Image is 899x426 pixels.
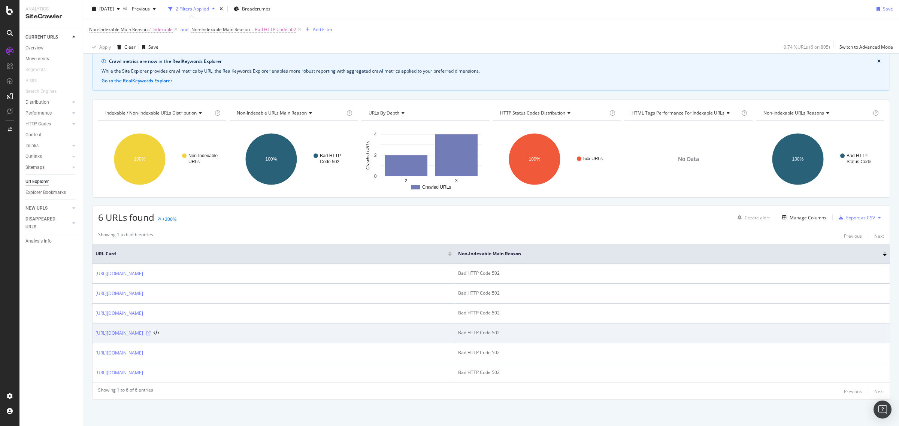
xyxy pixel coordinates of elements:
[148,44,158,50] div: Save
[844,388,862,395] div: Previous
[361,127,488,192] svg: A chart.
[251,26,254,33] span: =
[784,44,830,50] div: 0.74 % URLs ( 6 on 805 )
[500,110,565,116] span: HTTP Status Codes Distribution
[499,107,608,119] h4: HTTP Status Codes Distribution
[25,153,42,161] div: Outlinks
[149,26,151,33] span: ≠
[874,3,893,15] button: Save
[365,141,370,170] text: Crawled URLs
[836,212,875,223] button: Export as CSV
[96,329,143,337] a: [URL][DOMAIN_NAME]
[25,131,78,139] a: Content
[176,6,209,12] div: 2 Filters Applied
[25,66,53,74] a: Segments
[25,33,58,41] div: CURRENT URLS
[369,110,399,116] span: URLs by Depth
[847,153,868,158] text: Bad HTTP
[96,349,143,357] a: [URL][DOMAIN_NAME]
[458,250,872,257] span: Non-Indexable Main Reason
[735,212,770,223] button: Create alert
[320,159,339,164] text: Code 502
[583,156,603,161] text: 5xx URLs
[25,66,46,74] div: Segments
[25,237,78,245] a: Analysis Info
[25,88,57,95] div: Search Engines
[25,142,39,150] div: Inlinks
[96,290,143,297] a: [URL][DOMAIN_NAME]
[25,12,77,21] div: SiteCrawler
[790,214,826,221] div: Manage Columns
[154,331,159,336] button: View HTML Source
[123,5,129,11] span: vs
[25,120,70,128] a: HTTP Codes
[763,110,824,116] span: Non-Indexable URLs Reasons
[231,3,273,15] button: Breadcrumbs
[303,25,333,34] button: Add Filter
[104,107,213,119] h4: Indexable / Non-Indexable URLs Distribution
[779,213,826,222] button: Manage Columns
[139,41,158,53] button: Save
[25,178,49,186] div: Url Explorer
[455,178,458,183] text: 3
[218,5,224,13] div: times
[89,3,123,15] button: [DATE]
[188,153,218,158] text: Non-Indexable
[374,132,376,137] text: 4
[844,387,862,396] button: Previous
[458,310,887,316] div: Bad HTTP Code 502
[762,107,871,119] h4: Non-Indexable URLs Reasons
[874,387,884,396] button: Next
[114,41,136,53] button: Clear
[25,55,49,63] div: Movements
[25,237,52,245] div: Analysis Info
[99,6,114,12] span: 2025 Oct. 8th
[374,174,376,179] text: 0
[25,164,45,171] div: Sitemaps
[96,250,446,257] span: URL Card
[25,98,70,106] a: Distribution
[98,387,153,396] div: Showing 1 to 6 of 6 entries
[874,233,884,239] div: Next
[25,153,70,161] a: Outlinks
[255,24,296,35] span: Bad HTTP Code 502
[92,52,890,91] div: info banner
[458,369,887,376] div: Bad HTTP Code 502
[25,142,70,150] a: Inlinks
[242,6,270,12] span: Breadcrumbs
[96,270,143,277] a: [URL][DOMAIN_NAME]
[458,349,887,356] div: Bad HTTP Code 502
[181,26,188,33] div: and
[839,44,893,50] div: Switch to Advanced Mode
[458,329,887,336] div: Bad HTTP Code 502
[847,159,871,164] text: Status Code
[109,58,877,65] div: Crawl metrics are now in the RealKeywords Explorer
[191,26,250,33] span: Non-Indexable Main Reason
[25,44,78,52] a: Overview
[844,233,862,239] div: Previous
[96,310,143,317] a: [URL][DOMAIN_NAME]
[165,3,218,15] button: 2 Filters Applied
[493,127,620,192] svg: A chart.
[678,155,699,163] span: No Data
[129,3,159,15] button: Previous
[25,98,49,106] div: Distribution
[146,331,151,335] a: Visit Online Page
[756,127,883,192] div: A chart.
[98,211,154,223] span: 6 URLs found
[836,41,893,53] button: Switch to Advanced Mode
[25,189,66,197] div: Explorer Bookmarks
[98,127,225,192] svg: A chart.
[883,6,893,12] div: Save
[102,77,172,84] button: Go to the RealKeywords Explorer
[25,44,43,52] div: Overview
[632,110,724,116] span: HTML Tags Performance for Indexable URLs
[405,178,407,183] text: 2
[98,231,153,240] div: Showing 1 to 6 of 6 entries
[792,156,803,162] text: 100%
[25,215,70,231] a: DISAPPEARED URLS
[129,6,150,12] span: Previous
